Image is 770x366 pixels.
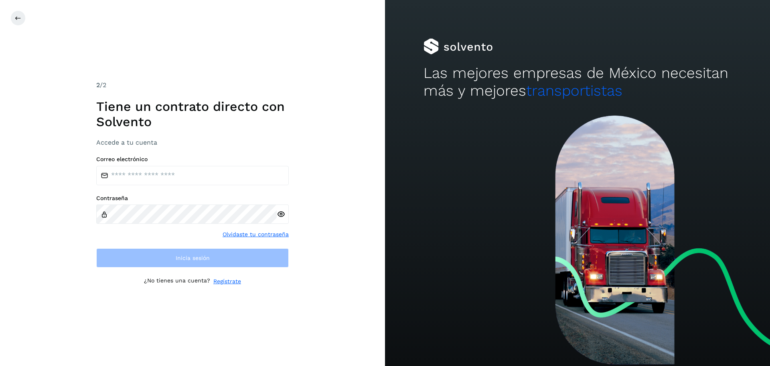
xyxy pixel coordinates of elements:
h1: Tiene un contrato directo con Solvento [96,99,289,130]
span: Inicia sesión [176,255,210,261]
h3: Accede a tu cuenta [96,139,289,146]
button: Inicia sesión [96,248,289,268]
p: ¿No tienes una cuenta? [144,277,210,286]
span: 2 [96,81,100,89]
a: Olvidaste tu contraseña [223,230,289,239]
span: transportistas [526,82,622,99]
h2: Las mejores empresas de México necesitan más y mejores [423,64,731,100]
a: Regístrate [213,277,241,286]
div: /2 [96,80,289,90]
label: Correo electrónico [96,156,289,163]
label: Contraseña [96,195,289,202]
